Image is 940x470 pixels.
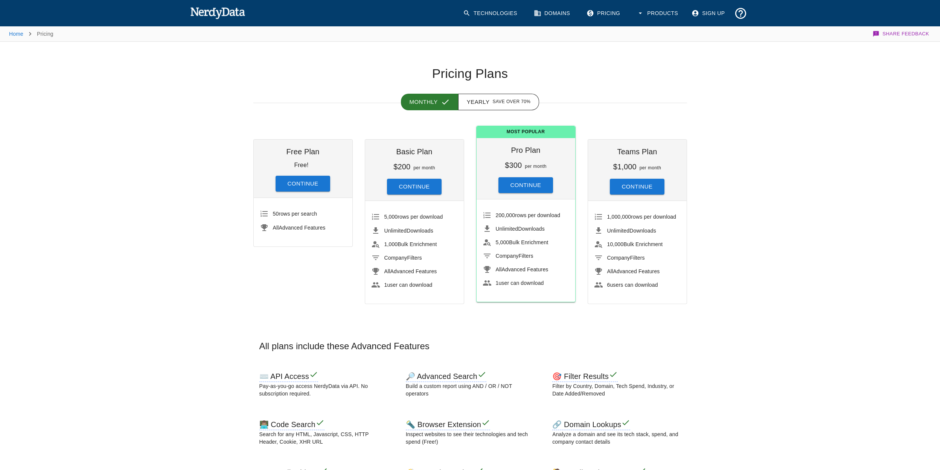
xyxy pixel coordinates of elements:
[276,176,331,192] button: Continue
[505,161,522,169] h6: $300
[594,146,681,158] h6: Teams Plan
[552,382,681,397] p: Filter by Country, Domain, Tech Spend, Industry, or Date Added/Removed
[273,225,326,231] span: Advanced Features
[37,30,53,38] p: Pricing
[552,420,630,430] h6: 🔗 Domain Lookups
[496,239,509,245] span: 5,000
[477,126,575,138] span: Most Popular
[253,66,687,82] h1: Pricing Plans
[384,282,433,288] span: user can download
[9,26,53,41] nav: breadcrumb
[384,268,437,274] span: Advanced Features
[384,241,398,247] span: 1,000
[552,372,618,382] h6: 🎯 Filter Results
[582,4,626,23] a: Pricing
[273,211,317,217] span: rows per search
[525,164,547,169] span: per month
[496,226,545,232] span: Downloads
[273,211,279,217] span: 50
[496,266,548,272] span: Advanced Features
[253,340,687,352] h3: All plans include these Advanced Features
[610,179,665,195] button: Continue
[384,255,422,261] span: Filters
[496,212,515,218] span: 200,000
[607,255,645,261] span: Filters
[384,228,433,234] span: Downloads
[607,214,631,220] span: 1,000,000
[607,282,658,288] span: users can download
[260,146,346,158] h6: Free Plan
[607,255,630,261] span: Company
[259,420,325,430] h6: 👨🏽‍💻 Code Search
[406,430,534,446] p: Inspect websites to see their technologies and tech spend (Free!)
[393,163,410,171] h6: $200
[640,165,661,170] span: per month
[371,146,458,158] h6: Basic Plan
[498,177,553,193] button: Continue
[496,280,499,286] span: 1
[384,268,390,274] span: All
[259,430,388,446] p: Search for any HTML, Javascript, CSS, HTTP Header, Cookie, XHR URL
[9,31,23,37] a: Home
[731,4,750,23] button: Support and Documentation
[496,239,548,245] span: Bulk Enrichment
[384,228,407,234] span: Unlimited
[607,241,624,247] span: 10,000
[871,26,931,41] button: Share Feedback
[387,179,442,195] button: Continue
[492,98,530,106] span: Save over 70%
[496,253,519,259] span: Company
[607,214,676,220] span: rows per download
[613,163,637,171] h6: $1,000
[259,382,388,397] p: Pay-as-you-go access NerdyData via API. No subscription required.
[496,226,518,232] span: Unlimited
[401,94,459,110] button: Monthly
[384,255,407,261] span: Company
[458,94,539,110] button: Yearly Save over 70%
[687,4,731,23] a: Sign Up
[406,382,534,397] p: Build a custom report using AND / OR / NOT operators
[259,372,318,382] h6: ⌨️ API Access
[384,214,443,220] span: rows per download
[607,282,610,288] span: 6
[607,268,613,274] span: All
[607,241,663,247] span: Bulk Enrichment
[552,430,681,446] p: Analyze a domain and see its tech stack, spend, and company contact details
[190,5,245,20] img: NerdyData.com
[607,228,656,234] span: Downloads
[384,282,387,288] span: 1
[406,420,490,430] h6: 🔦 Browser Extension
[632,4,684,23] button: Products
[483,144,569,156] h6: Pro Plan
[459,4,523,23] a: Technologies
[406,372,486,382] h6: 🔎 Advanced Search
[607,268,660,274] span: Advanced Features
[273,225,279,231] span: All
[496,266,502,272] span: All
[496,212,561,218] span: rows per download
[294,162,308,168] p: Free!
[496,253,533,259] span: Filters
[384,214,398,220] span: 5,000
[384,241,437,247] span: Bulk Enrichment
[496,280,544,286] span: user can download
[529,4,576,23] a: Domains
[607,228,630,234] span: Unlimited
[413,165,435,170] span: per month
